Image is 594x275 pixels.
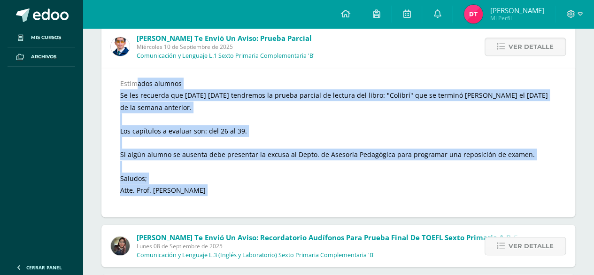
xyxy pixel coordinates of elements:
[8,47,75,67] a: Archivos
[111,236,130,255] img: f727c7009b8e908c37d274233f9e6ae1.png
[120,78,556,208] div: Estimados alumnos Se les recuerda que [DATE] [DATE] tendremos la prueba parcial de lectura del li...
[509,237,554,255] span: Ver detalle
[111,37,130,56] img: 059ccfba660c78d33e1d6e9d5a6a4bb6.png
[8,28,75,47] a: Mis cursos
[137,233,518,242] span: [PERSON_NAME] te envió un aviso: Recordatorio audífonos para prueba Final de TOEFL sexto Primaria...
[137,242,518,250] span: Lunes 08 de Septiembre de 2025
[137,251,375,259] p: Comunicación y Lenguaje L.3 (Inglés y Laboratorio) Sexto Primaria Complementaria 'B'
[137,33,312,43] span: [PERSON_NAME] te envió un aviso: Prueba Parcial
[31,34,61,41] span: Mis cursos
[26,264,62,271] span: Cerrar panel
[490,14,544,22] span: Mi Perfil
[509,38,554,55] span: Ver detalle
[464,5,483,24] img: 71abf2bd482ea5c0124037d671430b91.png
[490,6,544,15] span: [PERSON_NAME]
[137,43,315,51] span: Miércoles 10 de Septiembre de 2025
[31,53,56,61] span: Archivos
[137,52,315,60] p: Comunicación y Lenguaje L.1 Sexto Primaria Complementaria 'B'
